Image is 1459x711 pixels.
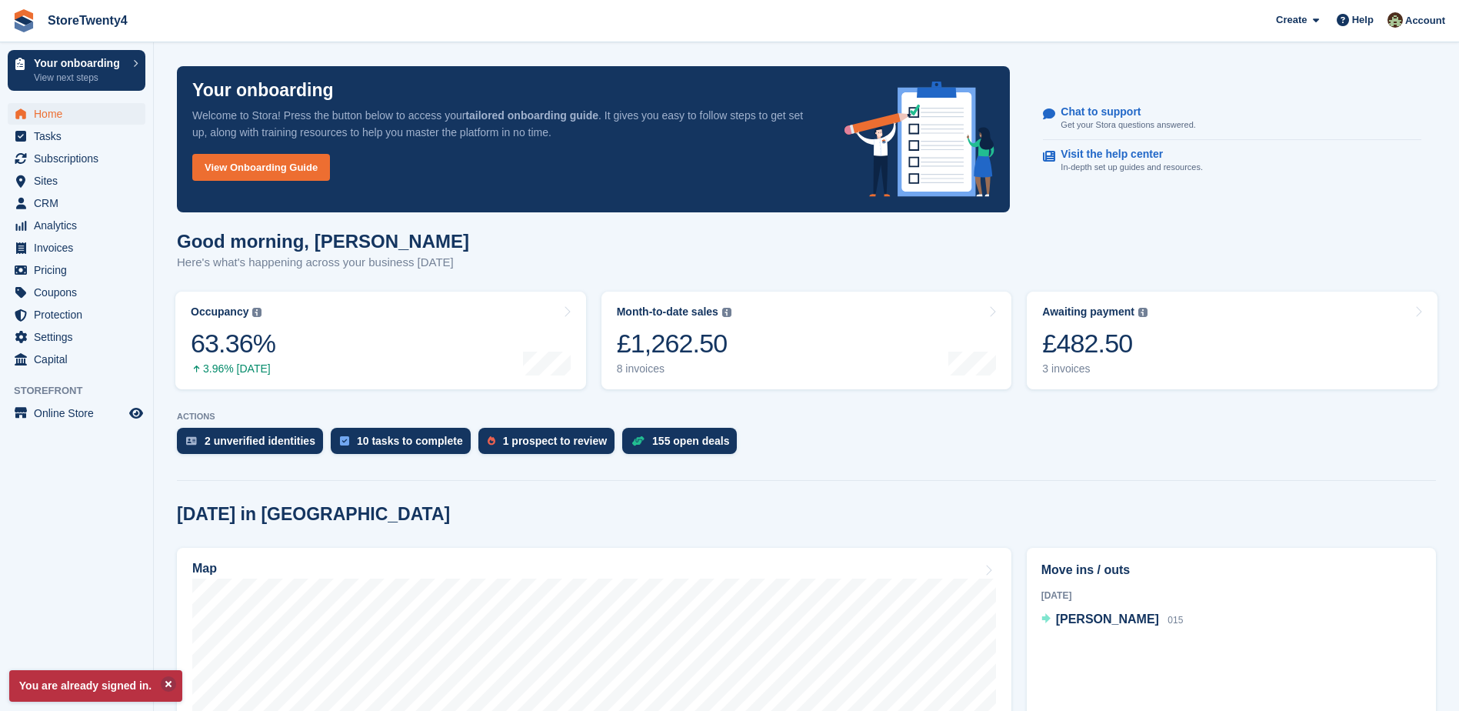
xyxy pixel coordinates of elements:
[192,562,217,576] h2: Map
[465,109,598,122] strong: tailored onboarding guide
[1276,12,1307,28] span: Create
[175,292,586,389] a: Occupancy 63.36% 3.96% [DATE]
[192,154,330,181] a: View Onboarding Guide
[191,305,248,319] div: Occupancy
[8,282,145,303] a: menu
[34,282,126,303] span: Coupons
[1168,615,1183,626] span: 015
[617,305,718,319] div: Month-to-date sales
[1027,292,1437,389] a: Awaiting payment £482.50 3 invoices
[1041,589,1421,603] div: [DATE]
[488,436,495,446] img: prospect-51fa495bee0391a8d652442698ab0144808aea92771e9ea1ae160a38d050c398.svg
[42,8,134,33] a: StoreTwenty4
[8,192,145,214] a: menu
[34,192,126,214] span: CRM
[8,402,145,424] a: menu
[8,349,145,370] a: menu
[186,436,197,446] img: verify_identity-adf6edd0f0f0b5bbfe63781bf79b02c33cf7c696d77639b501bdc392416b5a36.svg
[8,215,145,236] a: menu
[1043,140,1421,182] a: Visit the help center In-depth set up guides and resources.
[177,412,1436,422] p: ACTIONS
[1061,148,1191,161] p: Visit the help center
[34,349,126,370] span: Capital
[127,404,145,422] a: Preview store
[191,362,275,376] div: 3.96% [DATE]
[12,9,35,32] img: stora-icon-8386f47178a22dfd0bd8f6a31ec36ba5ce8667c1dd55bd0f319d3a0aa187defe.svg
[177,428,331,462] a: 2 unverified identities
[177,231,469,252] h1: Good morning, [PERSON_NAME]
[9,670,182,702] p: You are already signed in.
[652,435,729,447] div: 155 open deals
[1387,12,1403,28] img: Lee Hanlon
[1043,98,1421,140] a: Chat to support Get your Stora questions answered.
[8,259,145,281] a: menu
[8,50,145,91] a: Your onboarding View next steps
[1042,305,1134,319] div: Awaiting payment
[14,383,153,399] span: Storefront
[177,504,450,525] h2: [DATE] in [GEOGRAPHIC_DATA]
[8,326,145,348] a: menu
[8,304,145,325] a: menu
[1061,105,1183,118] p: Chat to support
[8,170,145,192] a: menu
[617,328,731,359] div: £1,262.50
[252,308,261,317] img: icon-info-grey-7440780725fd019a000dd9b08b2336e03edf1995a4989e88bcd33f0948082b44.svg
[34,148,126,169] span: Subscriptions
[1041,561,1421,579] h2: Move ins / outs
[1352,12,1374,28] span: Help
[205,435,315,447] div: 2 unverified identities
[34,170,126,192] span: Sites
[478,428,622,462] a: 1 prospect to review
[617,362,731,376] div: 8 invoices
[340,436,349,446] img: task-75834270c22a3079a89374b754ae025e5fb1db73e45f91037f5363f120a921f8.svg
[177,254,469,272] p: Here's what's happening across your business [DATE]
[601,292,1012,389] a: Month-to-date sales £1,262.50 8 invoices
[357,435,463,447] div: 10 tasks to complete
[844,82,995,197] img: onboarding-info-6c161a55d2c0e0a8cae90662b2fe09162a5109e8cc188191df67fb4f79e88e88.svg
[191,328,275,359] div: 63.36%
[1042,328,1148,359] div: £482.50
[192,107,820,141] p: Welcome to Stora! Press the button below to access your . It gives you easy to follow steps to ge...
[631,436,645,446] img: deal-1b604bf984904fb50ccaf53a9ad4b4a5d6e5aea283cecdc64d6e3604feb123c2.svg
[1042,362,1148,376] div: 3 invoices
[34,125,126,147] span: Tasks
[34,402,126,424] span: Online Store
[8,237,145,259] a: menu
[8,125,145,147] a: menu
[34,304,126,325] span: Protection
[1138,308,1148,317] img: icon-info-grey-7440780725fd019a000dd9b08b2336e03edf1995a4989e88bcd33f0948082b44.svg
[8,103,145,125] a: menu
[1041,610,1184,630] a: [PERSON_NAME] 015
[34,103,126,125] span: Home
[192,82,334,99] p: Your onboarding
[722,308,731,317] img: icon-info-grey-7440780725fd019a000dd9b08b2336e03edf1995a4989e88bcd33f0948082b44.svg
[1056,613,1159,626] span: [PERSON_NAME]
[1061,118,1195,132] p: Get your Stora questions answered.
[34,326,126,348] span: Settings
[34,58,125,68] p: Your onboarding
[34,215,126,236] span: Analytics
[34,237,126,259] span: Invoices
[622,428,744,462] a: 155 open deals
[1405,13,1445,28] span: Account
[1061,161,1203,174] p: In-depth set up guides and resources.
[503,435,607,447] div: 1 prospect to review
[331,428,478,462] a: 10 tasks to complete
[8,148,145,169] a: menu
[34,259,126,281] span: Pricing
[34,71,125,85] p: View next steps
